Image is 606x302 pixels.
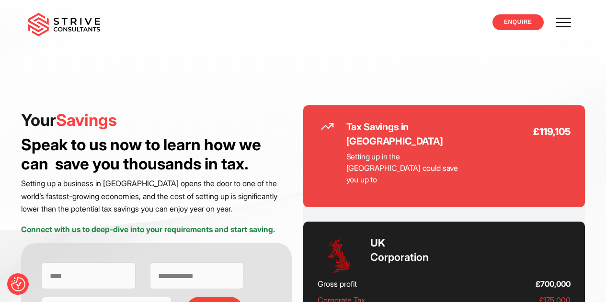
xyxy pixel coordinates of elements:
strong: Connect with us to deep-dive into your requirements and start saving. [21,224,275,234]
span: £700,000 [536,277,571,291]
strong: £119,105 [469,124,570,139]
p: Setting up a business in [GEOGRAPHIC_DATA] opens the door to one of the world’s fastest-growing e... [21,177,292,215]
h3: Speak to us now to learn how we can save you thousands in tax. [21,135,292,173]
img: main-logo.svg [28,13,100,37]
span: Gross profit [318,277,357,291]
a: ENQUIRE [492,14,544,30]
h3: Corporation [370,236,429,265]
h1: Your [21,110,292,130]
h2: Tax Savings in [GEOGRAPHIC_DATA] [346,120,469,148]
p: Setting up in the [GEOGRAPHIC_DATA] could save you up to [346,151,469,185]
button: Consent Preferences [11,277,25,291]
img: Revisit consent button [11,277,25,291]
strong: UK [370,236,385,249]
span: Savings [56,110,117,130]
